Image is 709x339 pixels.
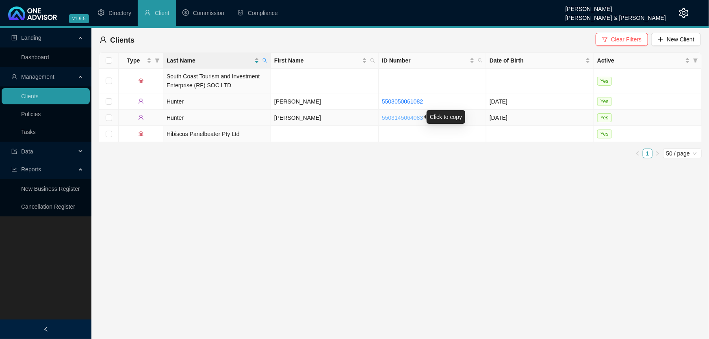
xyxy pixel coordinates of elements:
[633,149,643,158] li: Previous Page
[379,53,486,69] th: ID Number
[237,9,244,16] span: safety
[21,54,49,60] a: Dashboard
[597,130,612,138] span: Yes
[382,56,468,65] span: ID Number
[144,9,151,16] span: user
[274,56,360,65] span: First Name
[100,36,107,43] span: user
[155,58,160,63] span: filter
[21,166,41,173] span: Reports
[611,35,642,44] span: Clear Filters
[21,148,33,155] span: Data
[110,36,134,44] span: Clients
[369,54,377,67] span: search
[486,93,594,110] td: [DATE]
[596,33,648,46] button: Clear Filters
[692,54,700,67] span: filter
[679,8,689,18] span: setting
[693,58,698,63] span: filter
[597,77,612,86] span: Yes
[163,93,271,110] td: Hunter
[98,9,104,16] span: setting
[271,53,379,69] th: First Name
[597,56,683,65] span: Active
[486,53,594,69] th: Date of Birth
[21,93,39,99] a: Clients
[167,56,253,65] span: Last Name
[21,186,80,192] a: New Business Register
[261,54,269,67] span: search
[11,166,17,172] span: line-chart
[21,35,41,41] span: Landing
[108,10,131,16] span: Directory
[663,149,702,158] div: Page Size
[138,98,144,104] span: user
[643,149,652,158] a: 1
[163,69,271,93] td: South Coast Tourism and Investment Enterprise (RF) SOC LTD
[653,149,662,158] li: Next Page
[382,114,423,121] a: 5503145064083
[21,129,36,135] a: Tasks
[182,9,189,16] span: dollar
[21,73,54,80] span: Management
[478,58,483,63] span: search
[658,37,663,42] span: plus
[594,53,702,69] th: Active
[486,110,594,126] td: [DATE]
[122,56,145,65] span: Type
[653,149,662,158] button: right
[21,111,41,117] a: Policies
[476,54,484,67] span: search
[138,131,144,136] span: bank
[602,37,608,42] span: filter
[643,149,653,158] li: 1
[271,110,379,126] td: [PERSON_NAME]
[138,114,144,120] span: user
[655,151,660,156] span: right
[248,10,278,16] span: Compliance
[163,110,271,126] td: Hunter
[163,126,271,142] td: Hibiscus Panelbeater Pty Ltd
[635,151,640,156] span: left
[597,113,612,122] span: Yes
[666,149,698,158] span: 50 / page
[566,2,666,11] div: [PERSON_NAME]
[633,149,643,158] button: left
[43,326,49,332] span: left
[11,74,17,80] span: user
[138,78,144,84] span: bank
[193,10,224,16] span: Commission
[382,98,423,105] a: 5503050061082
[21,203,75,210] a: Cancellation Register
[153,54,161,67] span: filter
[262,58,267,63] span: search
[11,149,17,154] span: import
[11,35,17,41] span: profile
[119,53,163,69] th: Type
[667,35,694,44] span: New Client
[490,56,584,65] span: Date of Birth
[155,10,169,16] span: Client
[597,97,612,106] span: Yes
[370,58,375,63] span: search
[427,110,465,124] div: Click to copy
[69,14,89,23] span: v1.9.5
[651,33,701,46] button: New Client
[566,11,666,20] div: [PERSON_NAME] & [PERSON_NAME]
[8,6,57,20] img: 2df55531c6924b55f21c4cf5d4484680-logo-light.svg
[271,93,379,110] td: [PERSON_NAME]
